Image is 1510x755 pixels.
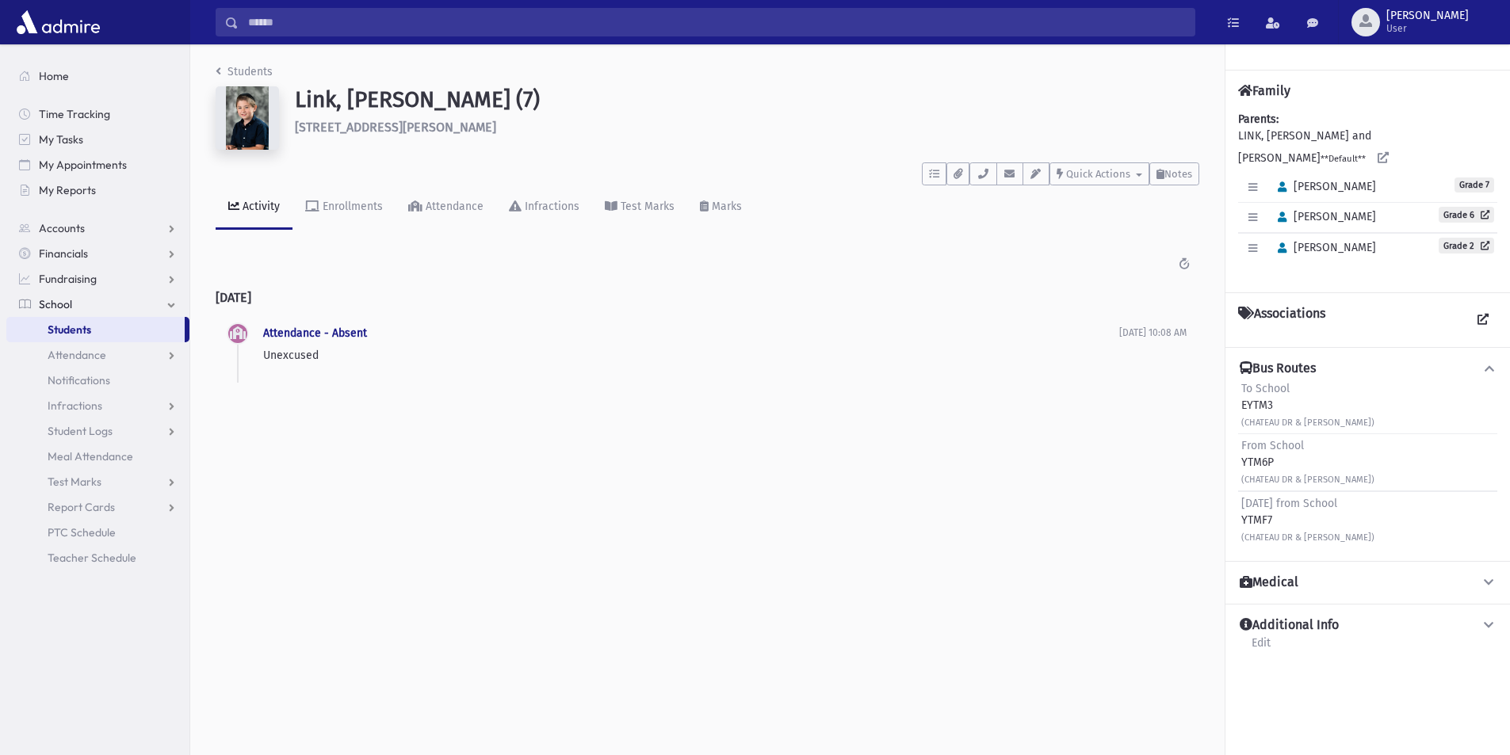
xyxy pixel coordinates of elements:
a: Test Marks [6,469,189,494]
nav: breadcrumb [216,63,273,86]
a: My Appointments [6,152,189,177]
span: [PERSON_NAME] [1271,210,1376,223]
span: [DATE] from School [1241,497,1337,510]
input: Search [239,8,1195,36]
a: Report Cards [6,494,189,520]
b: Parents: [1238,112,1279,126]
span: Quick Actions [1066,168,1130,180]
span: [DATE] 10:08 AM [1119,327,1187,338]
span: Accounts [39,221,85,235]
span: Students [48,322,91,337]
a: PTC Schedule [6,520,189,545]
span: [PERSON_NAME] [1386,10,1469,22]
div: Activity [239,200,280,213]
a: Edit [1251,634,1271,662]
small: (CHATEAU DR & [PERSON_NAME]) [1241,418,1374,428]
span: School [39,297,72,311]
span: My Reports [39,183,96,197]
span: Grade 7 [1455,177,1494,193]
span: User [1386,22,1469,35]
span: Fundraising [39,272,97,286]
div: YTM6P [1241,437,1374,487]
div: Attendance [422,200,484,213]
span: From School [1241,439,1304,452]
small: (CHATEAU DR & [PERSON_NAME]) [1241,475,1374,485]
a: Infractions [6,393,189,418]
div: Test Marks [617,200,675,213]
a: Financials [6,241,189,266]
span: [PERSON_NAME] [1271,241,1376,254]
img: AdmirePro [13,6,104,38]
div: Infractions [522,200,579,213]
button: Notes [1149,162,1199,185]
p: Unexcused [263,347,1119,364]
div: YTMF7 [1241,495,1374,545]
a: Enrollments [292,185,396,230]
div: Marks [709,200,742,213]
a: Notifications [6,368,189,393]
div: LINK, [PERSON_NAME] and [PERSON_NAME] [1238,111,1497,280]
span: Test Marks [48,475,101,489]
span: Home [39,69,69,83]
h6: [STREET_ADDRESS][PERSON_NAME] [295,120,1199,135]
button: Additional Info [1238,617,1497,634]
a: Grade 2 [1439,238,1494,254]
a: Students [216,65,273,78]
span: Time Tracking [39,107,110,121]
span: Attendance [48,348,106,362]
span: Student Logs [48,424,113,438]
a: Attendance [6,342,189,368]
a: My Tasks [6,127,189,152]
a: View all Associations [1469,306,1497,334]
span: PTC Schedule [48,525,116,540]
span: [PERSON_NAME] [1271,180,1376,193]
a: Meal Attendance [6,444,189,469]
span: Infractions [48,398,102,413]
a: Time Tracking [6,101,189,127]
h4: Additional Info [1240,617,1339,634]
a: School [6,292,189,317]
a: Home [6,63,189,89]
button: Medical [1238,574,1497,591]
span: Notifications [48,373,110,387]
div: Enrollments [319,200,383,213]
a: Activity [216,185,292,230]
h2: [DATE] [216,277,1199,318]
h4: Family [1238,83,1290,98]
h4: Associations [1238,306,1325,334]
span: Report Cards [48,500,115,514]
span: Meal Attendance [48,449,133,463]
h1: Link, [PERSON_NAME] (7) [295,86,1199,113]
small: (CHATEAU DR & [PERSON_NAME]) [1241,532,1374,543]
a: Students [6,317,185,342]
button: Quick Actions [1049,162,1149,185]
a: Infractions [496,185,592,230]
span: My Appointments [39,158,127,172]
h4: Bus Routes [1240,360,1316,377]
span: Teacher Schedule [48,551,136,565]
a: Attendance - Absent [263,326,367,340]
a: Accounts [6,215,189,241]
a: Marks [687,185,755,230]
div: EYTM3 [1241,380,1374,430]
button: Bus Routes [1238,360,1497,377]
a: My Reports [6,177,189,203]
a: Teacher Schedule [6,545,189,570]
a: Test Marks [592,185,687,230]
a: Attendance [396,185,496,230]
span: My Tasks [39,132,83,147]
h4: Medical [1240,574,1298,591]
a: Student Logs [6,418,189,444]
span: To School [1241,382,1290,395]
span: Financials [39,246,88,261]
a: Fundraising [6,266,189,292]
span: Notes [1164,168,1192,180]
a: Grade 6 [1439,207,1494,223]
